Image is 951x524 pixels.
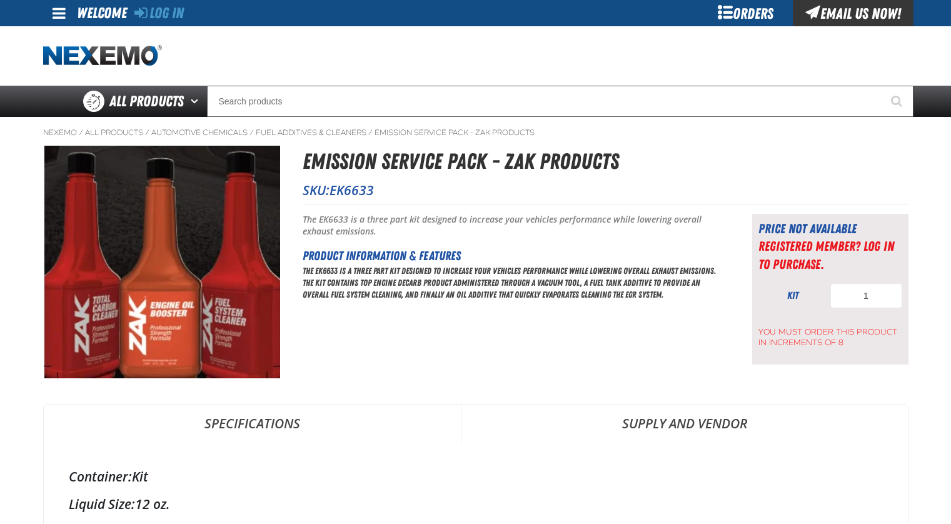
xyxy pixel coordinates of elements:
span: / [368,128,373,138]
span: / [145,128,149,138]
a: Log In [134,4,184,22]
input: Search [207,86,913,117]
h2: Product Information & Features [303,246,721,265]
a: Specifications [44,405,461,442]
div: 12 oz. [69,495,883,513]
img: Nexemo logo [43,45,162,67]
a: Nexemo [43,128,77,138]
span: All Products [109,90,184,113]
a: Automotive Chemicals [151,128,248,138]
div: Price not available [758,220,902,238]
button: Open All Products pages [186,86,207,117]
div: kit [758,289,827,303]
p: SKU: [303,181,908,199]
div: Kit [69,468,883,485]
span: EK6633 [330,181,374,199]
a: Home [43,45,162,67]
a: All Products [85,128,143,138]
nav: Breadcrumbs [43,128,908,138]
img: Emission Service Pack - ZAK Products [44,146,280,378]
a: Registered Member? Log In to purchase. [758,238,894,271]
input: Product Quantity [830,283,902,308]
span: / [249,128,254,138]
a: Fuel Additives & Cleaners [256,128,366,138]
p: The EK6633 is a three part kit designed to increase your vehicles performance while lowering over... [303,214,721,238]
span: You must order this product in increments of 8 [758,321,902,348]
label: Liquid Size: [69,495,135,513]
a: Emission Service Pack - ZAK Products [375,128,535,138]
h1: Emission Service Pack - ZAK Products [303,145,908,178]
label: Container: [69,468,132,485]
button: Start Searching [882,86,913,117]
a: Supply and Vendor [461,405,908,442]
p: The EK6633 is a three part kit designed to increase your vehicles performance while lowering over... [303,265,721,301]
span: / [79,128,83,138]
